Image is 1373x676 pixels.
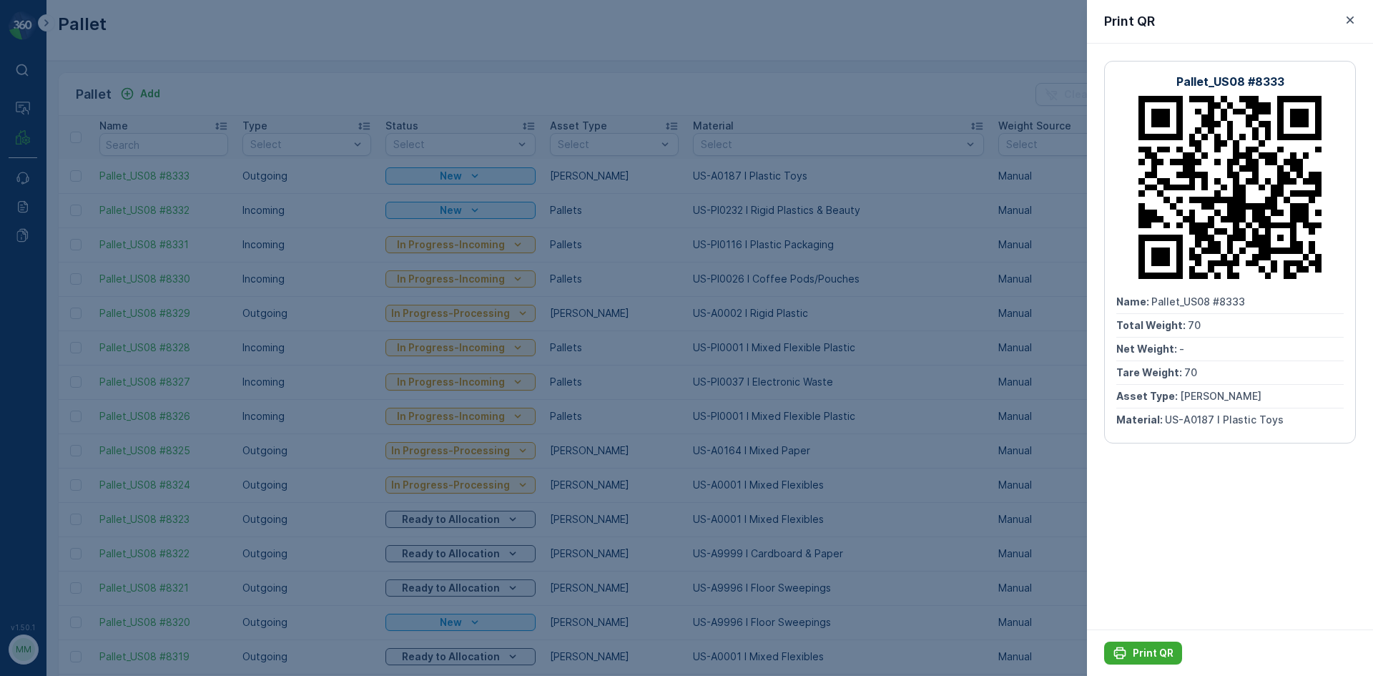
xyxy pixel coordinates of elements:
[75,282,80,294] span: -
[1165,413,1284,426] span: US-A0187 I Plastic Toys
[47,235,141,247] span: Pallet_US08 #8333
[1116,295,1151,308] span: Name :
[1116,366,1184,378] span: Tare Weight :
[1188,319,1201,331] span: 70
[12,329,76,341] span: Asset Type :
[12,282,75,294] span: Net Weight :
[80,305,93,318] span: 70
[1184,366,1197,378] span: 70
[61,353,179,365] span: US-A0187 I Plastic Toys
[1116,413,1165,426] span: Material :
[1151,295,1245,308] span: Pallet_US08 #8333
[1180,390,1261,402] span: [PERSON_NAME]
[1104,11,1155,31] p: Print QR
[1133,646,1173,660] p: Print QR
[1116,319,1188,331] span: Total Weight :
[1116,390,1180,402] span: Asset Type :
[76,329,157,341] span: [PERSON_NAME]
[12,353,61,365] span: Material :
[1176,73,1284,90] p: Pallet_US08 #8333
[1179,343,1184,355] span: -
[84,258,97,270] span: 70
[631,12,739,29] p: Pallet_US08 #8333
[12,258,84,270] span: Total Weight :
[1116,343,1179,355] span: Net Weight :
[12,305,80,318] span: Tare Weight :
[12,235,47,247] span: Name :
[1104,642,1182,665] button: Print QR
